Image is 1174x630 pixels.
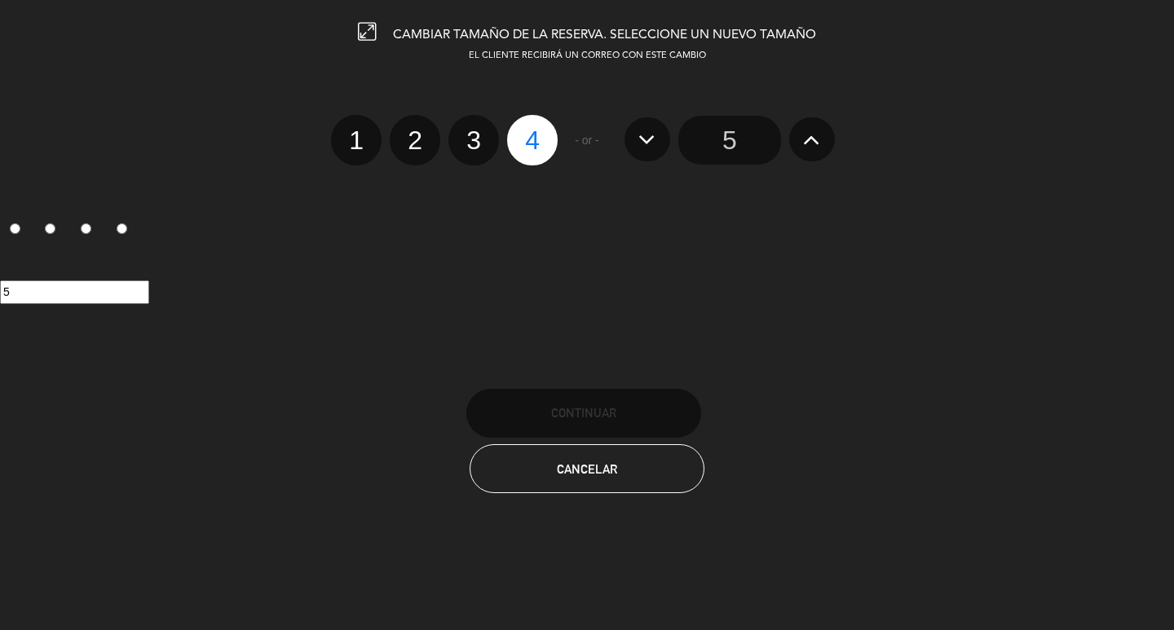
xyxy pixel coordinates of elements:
[72,217,108,245] label: 3
[393,29,816,42] span: CAMBIAR TAMAÑO DE LA RESERVA. SELECCIONE UN NUEVO TAMAÑO
[551,406,616,420] span: Continuar
[507,115,558,165] label: 4
[10,223,20,234] input: 1
[117,223,127,234] input: 4
[469,51,706,60] span: EL CLIENTE RECIBIRÁ UN CORREO CON ESTE CAMBIO
[470,444,704,493] button: Cancelar
[448,115,499,165] label: 3
[107,217,143,245] label: 4
[575,131,599,150] span: - or -
[331,115,382,165] label: 1
[81,223,91,234] input: 3
[45,223,55,234] input: 2
[466,389,701,438] button: Continuar
[36,217,72,245] label: 2
[390,115,440,165] label: 2
[557,462,617,476] span: Cancelar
